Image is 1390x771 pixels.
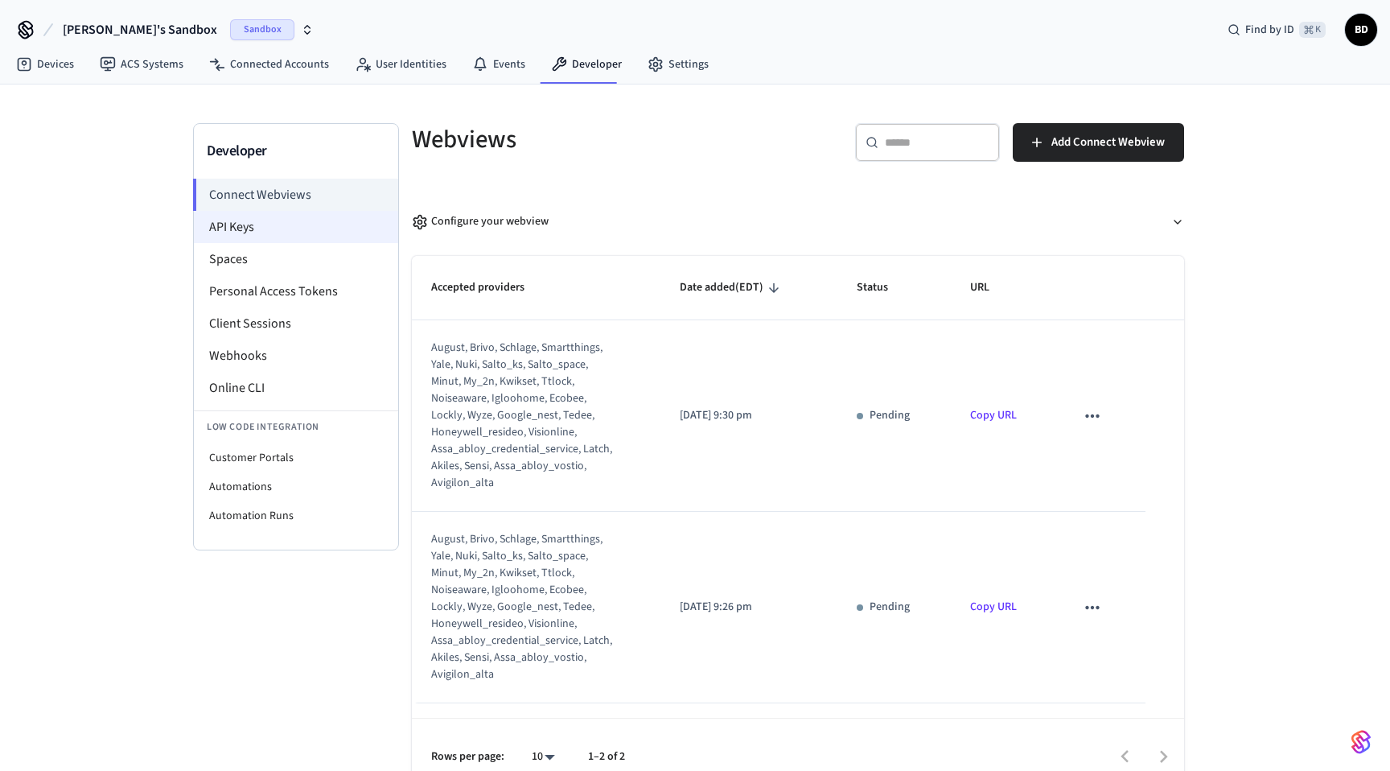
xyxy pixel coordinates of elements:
[1345,14,1377,46] button: BD
[1051,132,1165,153] span: Add Connect Webview
[431,748,504,765] p: Rows per page:
[87,50,196,79] a: ACS Systems
[194,472,398,501] li: Automations
[207,140,385,163] h3: Developer
[194,410,398,443] li: Low Code Integration
[870,407,910,424] p: Pending
[1351,729,1371,755] img: SeamLogoGradient.69752ec5.svg
[1215,15,1339,44] div: Find by ID⌘ K
[194,443,398,472] li: Customer Portals
[1245,22,1294,38] span: Find by ID
[342,50,459,79] a: User Identities
[1299,22,1326,38] span: ⌘ K
[1347,15,1376,44] span: BD
[680,275,784,300] span: Date added(EDT)
[63,20,217,39] span: [PERSON_NAME]'s Sandbox
[196,50,342,79] a: Connected Accounts
[194,501,398,530] li: Automation Runs
[970,599,1017,615] a: Copy URL
[1013,123,1184,162] button: Add Connect Webview
[431,275,545,300] span: Accepted providers
[194,243,398,275] li: Spaces
[680,599,818,616] p: [DATE] 9:26 pm
[635,50,722,79] a: Settings
[194,372,398,404] li: Online CLI
[431,340,620,492] div: august, brivo, schlage, smartthings, yale, nuki, salto_ks, salto_space, minut, my_2n, kwikset, tt...
[412,256,1184,703] table: sticky table
[870,599,910,616] p: Pending
[194,275,398,307] li: Personal Access Tokens
[857,275,909,300] span: Status
[970,407,1017,423] a: Copy URL
[680,407,818,424] p: [DATE] 9:30 pm
[193,179,398,211] li: Connect Webviews
[412,213,549,230] div: Configure your webview
[230,19,294,40] span: Sandbox
[459,50,538,79] a: Events
[524,745,562,769] div: 10
[194,307,398,340] li: Client Sessions
[588,748,625,765] p: 1–2 of 2
[3,50,87,79] a: Devices
[431,531,620,683] div: august, brivo, schlage, smartthings, yale, nuki, salto_ks, salto_space, minut, my_2n, kwikset, tt...
[194,340,398,372] li: Webhooks
[412,123,788,156] h5: Webviews
[970,275,1010,300] span: URL
[538,50,635,79] a: Developer
[194,211,398,243] li: API Keys
[412,200,1184,243] button: Configure your webview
